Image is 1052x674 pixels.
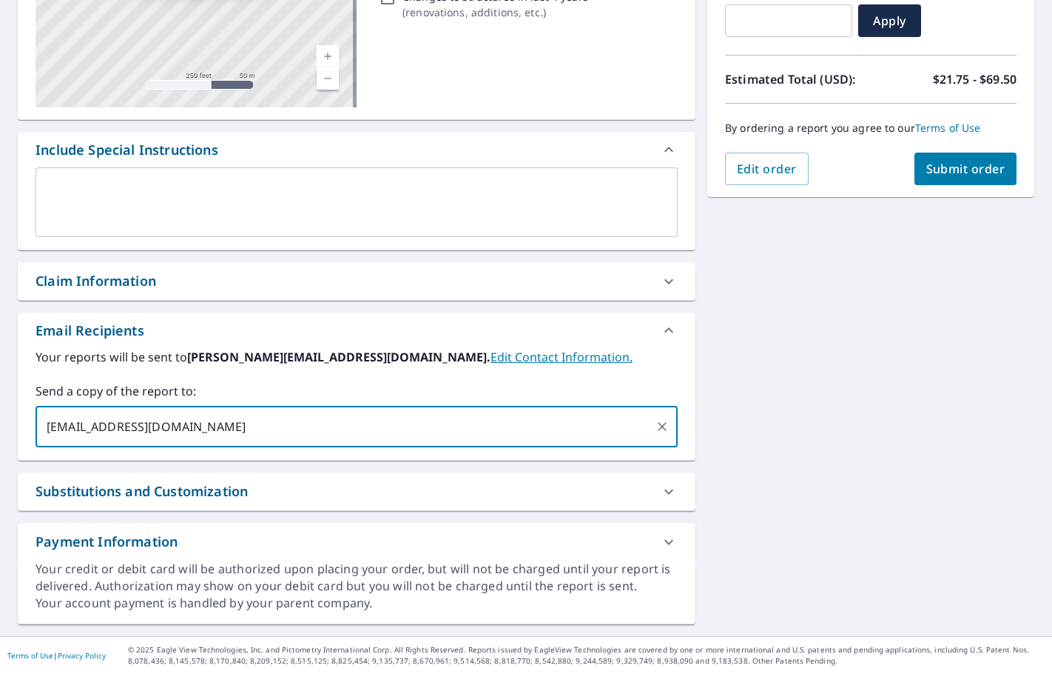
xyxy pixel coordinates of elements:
[187,349,490,365] b: [PERSON_NAME][EMAIL_ADDRESS][DOMAIN_NAME].
[402,4,588,20] p: ( renovations, additions, etc. )
[36,348,678,366] label: Your reports will be sent to
[317,45,339,67] a: Current Level 17, Zoom In
[36,481,248,501] div: Substitutions and Customization
[915,121,981,135] a: Terms of Use
[652,416,672,437] button: Clear
[36,271,156,291] div: Claim Information
[933,70,1016,88] p: $21.75 - $69.50
[58,650,106,661] a: Privacy Policy
[36,532,178,552] div: Payment Information
[914,153,1017,185] button: Submit order
[18,132,695,167] div: Include Special Instructions
[870,13,909,29] span: Apply
[128,644,1045,667] p: © 2025 Eagle View Technologies, Inc. and Pictometry International Corp. All Rights Reserved. Repo...
[36,561,678,595] div: Your credit or debit card will be authorized upon placing your order, but will not be charged unt...
[490,349,633,365] a: EditContactInfo
[858,4,921,37] button: Apply
[7,651,106,660] p: |
[18,313,695,348] div: Email Recipients
[18,262,695,300] div: Claim Information
[737,161,797,177] span: Edit order
[926,161,1005,177] span: Submit order
[36,595,678,612] div: Your account payment is handled by your parent company.
[18,473,695,510] div: Substitutions and Customization
[36,382,678,400] label: Send a copy of the report to:
[725,70,871,88] p: Estimated Total (USD):
[725,121,1016,135] p: By ordering a report you agree to our
[725,153,809,185] button: Edit order
[7,650,53,661] a: Terms of Use
[36,140,218,160] div: Include Special Instructions
[18,523,695,561] div: Payment Information
[317,67,339,90] a: Current Level 17, Zoom Out
[36,321,144,341] div: Email Recipients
